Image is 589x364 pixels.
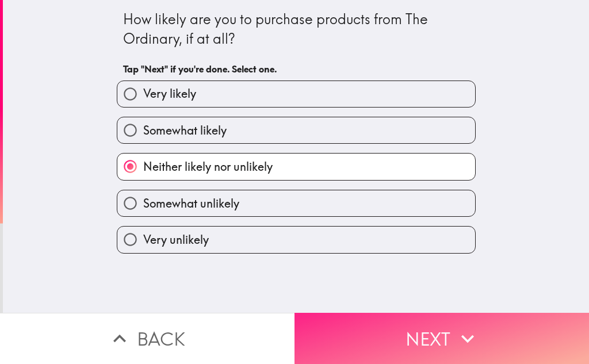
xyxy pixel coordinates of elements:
span: Very likely [143,86,196,102]
button: Neither likely nor unlikely [117,154,475,179]
button: Somewhat likely [117,117,475,143]
h6: Tap "Next" if you're done. Select one. [123,63,469,75]
div: How likely are you to purchase products from The Ordinary, if at all? [123,10,469,48]
span: Somewhat likely [143,122,227,139]
button: Somewhat unlikely [117,190,475,216]
button: Next [294,313,589,364]
span: Somewhat unlikely [143,196,239,212]
button: Very unlikely [117,227,475,252]
button: Very likely [117,81,475,107]
span: Very unlikely [143,232,209,248]
span: Neither likely nor unlikely [143,159,273,175]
